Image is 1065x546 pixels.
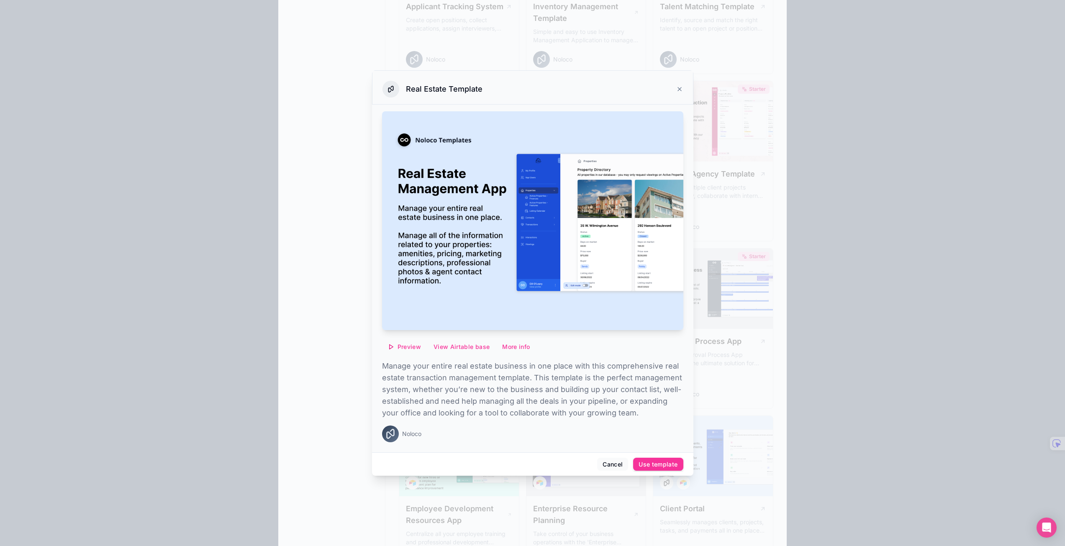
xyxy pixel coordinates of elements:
[406,84,482,94] h3: Real Estate Template
[633,458,683,471] button: Use template
[428,340,495,354] button: View Airtable base
[382,360,683,419] p: Manage your entire real estate business in one place with this comprehensive real estate transact...
[402,430,421,438] span: Noloco
[382,111,683,331] img: Real Estate Template
[398,343,421,351] span: Preview
[382,340,426,354] button: Preview
[1037,518,1057,538] div: Open Intercom Messenger
[639,461,677,468] div: Use template
[597,458,628,471] button: Cancel
[497,340,535,354] button: More info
